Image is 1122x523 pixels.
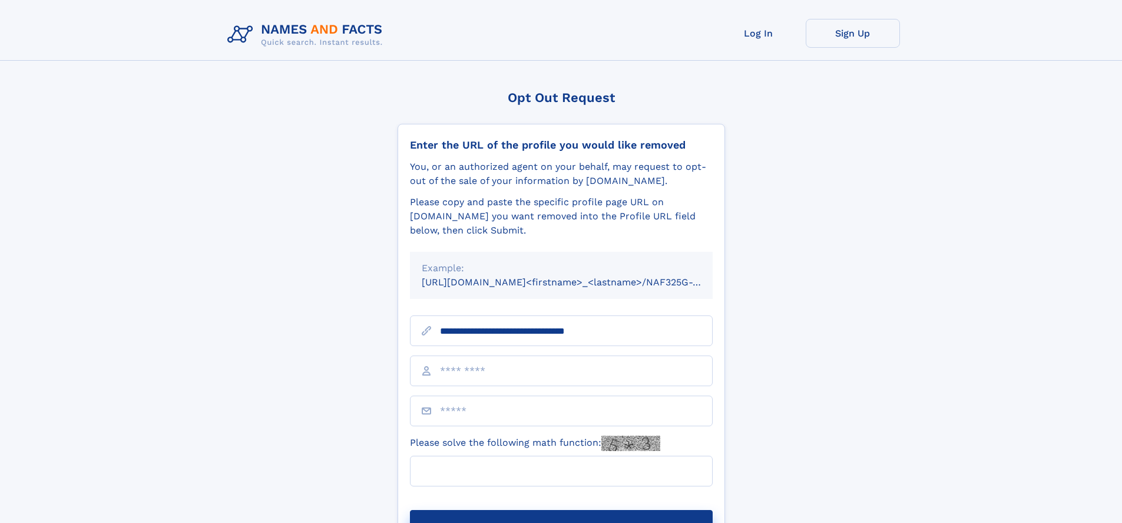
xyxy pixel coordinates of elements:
label: Please solve the following math function: [410,436,660,451]
div: You, or an authorized agent on your behalf, may request to opt-out of the sale of your informatio... [410,160,713,188]
div: Please copy and paste the specific profile page URL on [DOMAIN_NAME] you want removed into the Pr... [410,195,713,238]
small: [URL][DOMAIN_NAME]<firstname>_<lastname>/NAF325G-xxxxxxxx [422,277,735,288]
div: Enter the URL of the profile you would like removed [410,139,713,152]
a: Sign Up [806,19,900,48]
a: Log In [711,19,806,48]
div: Example: [422,261,701,275]
img: Logo Names and Facts [223,19,392,51]
div: Opt Out Request [398,90,725,105]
